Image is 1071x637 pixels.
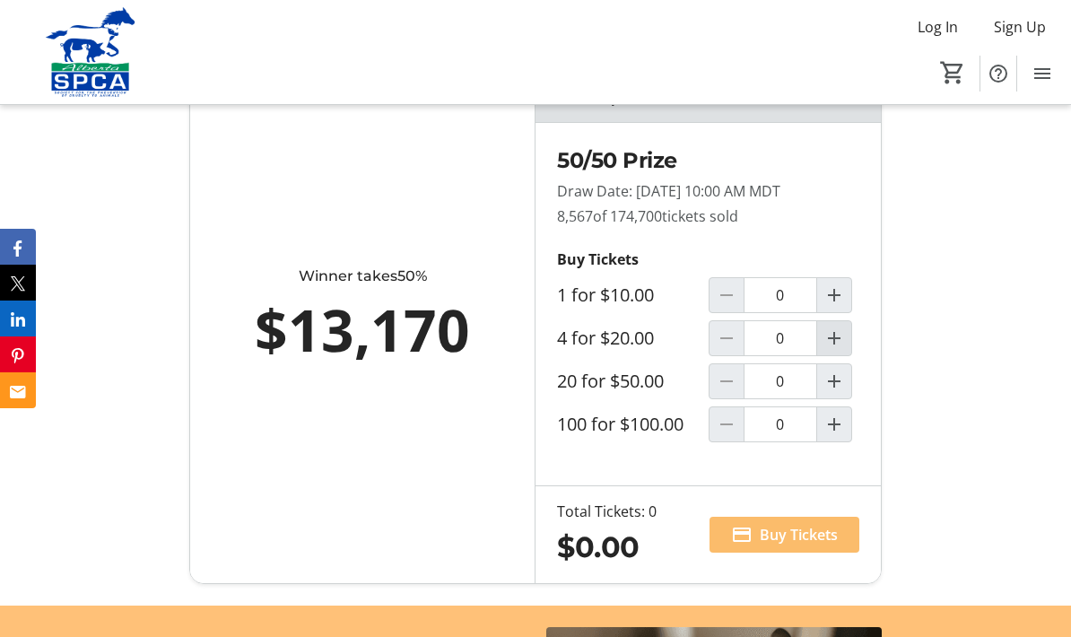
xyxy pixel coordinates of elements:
button: Increment by one [817,321,851,355]
div: Winner takes [226,266,499,287]
label: 1 for $10.00 [557,284,654,306]
label: 100 for $100.00 [557,414,684,435]
img: Alberta SPCA's Logo [11,7,170,97]
button: Increment by one [817,407,851,441]
span: Buy Tickets [760,524,838,545]
span: Sign Up [994,16,1046,38]
button: Log In [903,13,972,41]
button: Menu [1024,56,1060,92]
button: Help [980,56,1016,92]
button: Increment by one [817,278,851,312]
button: Sign Up [980,13,1060,41]
button: Cart [936,57,969,89]
label: 4 for $20.00 [557,327,654,349]
div: $0.00 [557,526,657,569]
label: 20 for $50.00 [557,371,664,392]
strong: Buy Tickets [557,249,639,269]
p: 8,567 tickets sold [557,205,859,227]
button: Increment by one [817,364,851,398]
h2: 50/50 Prize [557,144,859,177]
div: $13,170 [226,287,499,373]
button: Buy Tickets [710,517,859,553]
p: Draw Date: [DATE] 10:00 AM MDT [557,180,859,202]
span: Log In [918,16,958,38]
div: Total Tickets: 0 [557,501,657,522]
span: of 174,700 [593,206,662,226]
span: 50% [397,267,427,284]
